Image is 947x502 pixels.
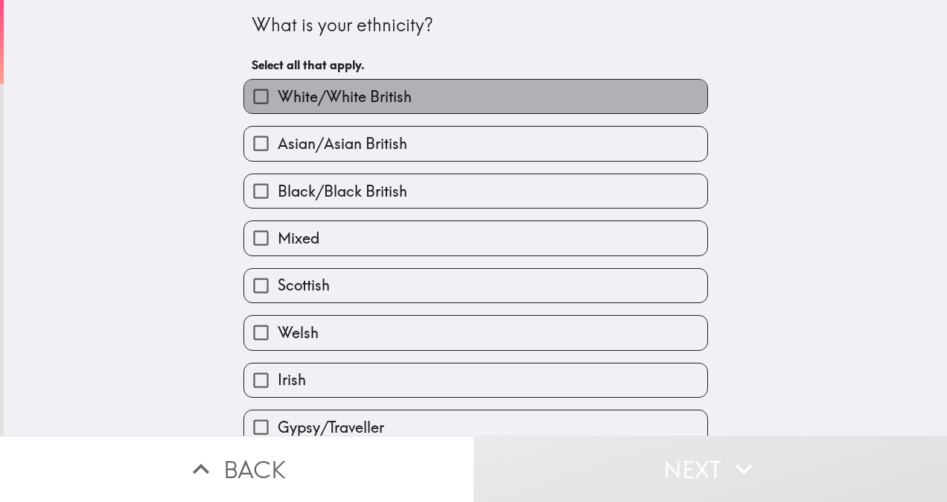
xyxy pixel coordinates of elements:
span: Irish [278,369,306,390]
button: Gypsy/Traveller [244,410,707,444]
button: White/White British [244,80,707,113]
h6: Select all that apply. [252,57,700,73]
div: What is your ethnicity? [252,13,700,38]
button: Mixed [244,221,707,255]
button: Next [473,436,947,502]
button: Asian/Asian British [244,127,707,160]
span: Mixed [278,228,319,249]
button: Irish [244,363,707,397]
button: Black/Black British [244,174,707,208]
span: Asian/Asian British [278,133,407,154]
span: Scottish [278,275,330,296]
span: Welsh [278,323,319,343]
span: Black/Black British [278,181,407,202]
button: Scottish [244,269,707,302]
button: Welsh [244,316,707,349]
span: Gypsy/Traveller [278,417,384,438]
span: White/White British [278,86,412,107]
